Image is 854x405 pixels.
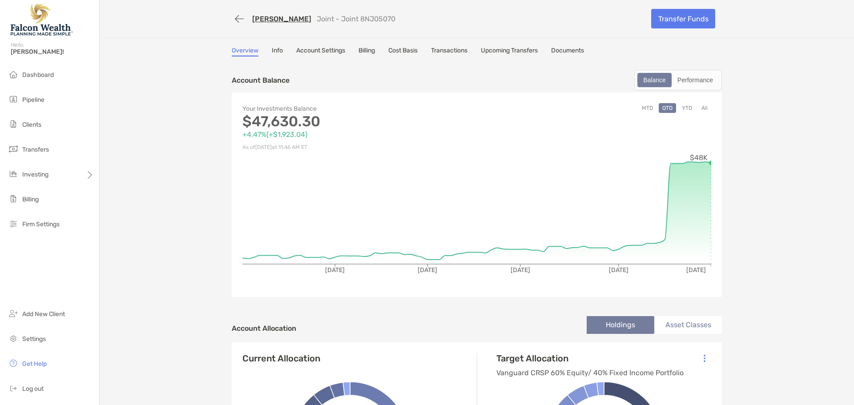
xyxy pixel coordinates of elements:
a: Documents [551,47,584,56]
span: Transfers [22,146,49,153]
a: Transactions [431,47,467,56]
p: Account Balance [232,75,290,86]
div: segmented control [634,70,722,90]
tspan: [DATE] [609,266,628,274]
span: Billing [22,196,39,203]
p: +4.47% ( +$1,923.04 ) [242,129,477,140]
a: Info [272,47,283,56]
p: Vanguard CRSP 60% Equity/ 40% Fixed Income Portfolio [496,367,684,378]
li: Holdings [587,316,654,334]
img: logout icon [8,383,19,393]
img: add_new_client icon [8,308,19,319]
span: Investing [22,171,48,178]
span: Settings [22,335,46,343]
span: Add New Client [22,310,65,318]
tspan: [DATE] [686,266,706,274]
div: Performance [673,74,718,86]
a: Account Settings [296,47,345,56]
button: YTD [678,103,696,113]
img: pipeline icon [8,94,19,104]
img: get-help icon [8,358,19,369]
span: Dashboard [22,71,54,79]
img: investing icon [8,168,19,179]
div: Balance [638,74,671,86]
tspan: [DATE] [511,266,530,274]
a: Upcoming Transfers [481,47,538,56]
img: billing icon [8,193,19,204]
tspan: [DATE] [418,266,437,274]
li: Asset Classes [654,316,722,334]
img: settings icon [8,333,19,344]
h4: Target Allocation [496,353,684,364]
img: dashboard icon [8,69,19,80]
p: Joint - Joint 8NJ05070 [317,15,395,23]
span: [PERSON_NAME]! [11,48,94,56]
p: As of [DATE] at 11:46 AM ET [242,142,477,153]
a: Transfer Funds [651,9,715,28]
a: Cost Basis [388,47,418,56]
img: firm-settings icon [8,218,19,229]
span: Firm Settings [22,221,60,228]
tspan: [DATE] [325,266,345,274]
tspan: $48K [690,153,708,162]
img: Icon List Menu [704,354,705,362]
span: Clients [22,121,41,128]
span: Log out [22,385,44,393]
img: Falcon Wealth Planning Logo [11,4,73,36]
a: Overview [232,47,258,56]
p: $47,630.30 [242,116,477,127]
button: All [698,103,711,113]
img: transfers icon [8,144,19,154]
h4: Account Allocation [232,324,296,333]
button: QTD [659,103,676,113]
a: [PERSON_NAME] [252,15,311,23]
h4: Current Allocation [242,353,320,364]
a: Billing [359,47,375,56]
span: Get Help [22,360,47,368]
button: MTD [638,103,657,113]
img: clients icon [8,119,19,129]
span: Pipeline [22,96,44,104]
p: Your Investments Balance [242,103,477,114]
